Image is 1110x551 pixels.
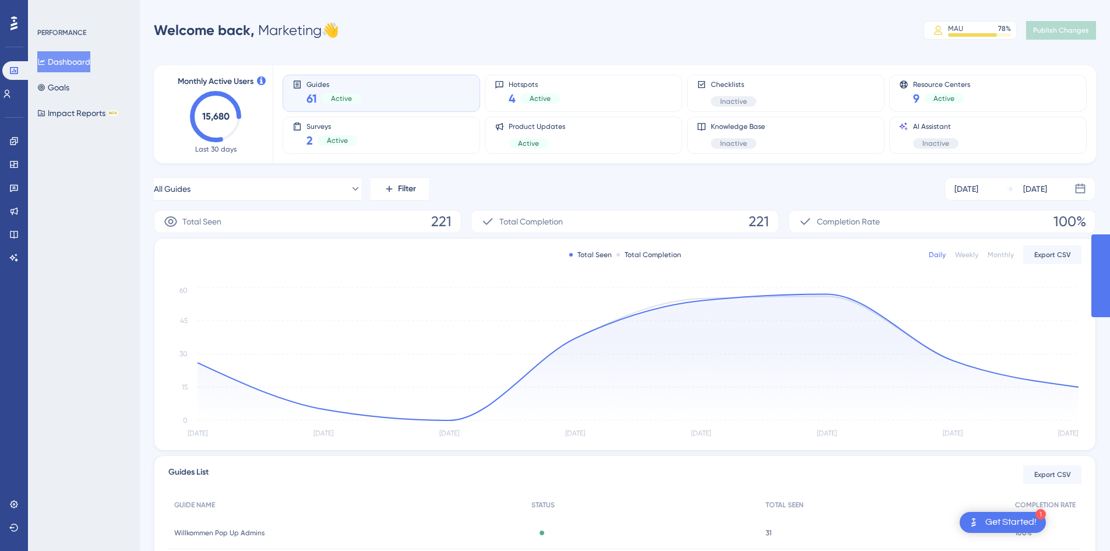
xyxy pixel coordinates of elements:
[306,122,357,130] span: Surveys
[955,250,978,259] div: Weekly
[306,90,317,107] span: 61
[188,429,207,437] tspan: [DATE]
[398,182,416,196] span: Filter
[371,177,429,201] button: Filter
[509,122,565,131] span: Product Updates
[913,90,919,107] span: 9
[509,90,516,107] span: 4
[154,22,255,38] span: Welcome back,
[929,250,946,259] div: Daily
[1015,500,1076,510] span: COMPLETION RATE
[37,103,118,124] button: Impact ReportsBETA
[178,75,253,89] span: Monthly Active Users
[960,512,1046,533] div: Open Get Started! checklist, remaining modules: 1
[1023,245,1081,264] button: Export CSV
[439,429,459,437] tspan: [DATE]
[985,516,1037,529] div: Get Started!
[431,212,452,231] span: 221
[1035,509,1046,520] div: 1
[913,80,970,88] span: Resource Centers
[569,250,612,259] div: Total Seen
[817,215,880,229] span: Completion Rate
[711,122,765,131] span: Knowledge Base
[1026,21,1096,40] button: Publish Changes
[988,250,1014,259] div: Monthly
[182,383,188,391] tspan: 15
[817,429,837,437] tspan: [DATE]
[954,182,978,196] div: [DATE]
[1058,429,1078,437] tspan: [DATE]
[179,350,188,358] tspan: 30
[1023,182,1047,196] div: [DATE]
[766,528,771,538] span: 31
[499,215,563,229] span: Total Completion
[616,250,681,259] div: Total Completion
[182,215,221,229] span: Total Seen
[183,416,188,424] tspan: 0
[565,429,585,437] tspan: [DATE]
[711,80,756,89] span: Checklists
[313,429,333,437] tspan: [DATE]
[943,429,963,437] tspan: [DATE]
[998,24,1011,33] div: 78 %
[720,97,747,106] span: Inactive
[948,24,963,33] div: MAU
[154,177,361,201] button: All Guides
[327,136,348,145] span: Active
[37,51,90,72] button: Dashboard
[933,94,954,103] span: Active
[720,139,747,148] span: Inactive
[1023,465,1081,484] button: Export CSV
[306,80,361,88] span: Guides
[1053,212,1086,231] span: 100%
[691,429,711,437] tspan: [DATE]
[530,94,551,103] span: Active
[306,132,313,149] span: 2
[1061,505,1096,540] iframe: UserGuiding AI Assistant Launcher
[1034,250,1071,259] span: Export CSV
[154,21,339,40] div: Marketing 👋
[195,145,237,154] span: Last 30 days
[518,139,539,148] span: Active
[749,212,769,231] span: 221
[967,515,981,529] img: launcher-image-alternative-text
[202,111,230,122] text: 15,680
[913,122,959,131] span: AI Assistant
[179,286,188,294] tspan: 60
[174,528,265,538] span: Willkommen Pop Up Admins
[108,110,118,116] div: BETA
[154,182,191,196] span: All Guides
[174,500,215,510] span: GUIDE NAME
[168,465,209,484] span: Guides List
[509,80,560,88] span: Hotspots
[180,317,188,325] tspan: 45
[1034,470,1071,479] span: Export CSV
[766,500,804,510] span: TOTAL SEEN
[37,28,86,37] div: PERFORMANCE
[922,139,949,148] span: Inactive
[331,94,352,103] span: Active
[37,77,69,98] button: Goals
[1033,26,1089,35] span: Publish Changes
[531,500,555,510] span: STATUS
